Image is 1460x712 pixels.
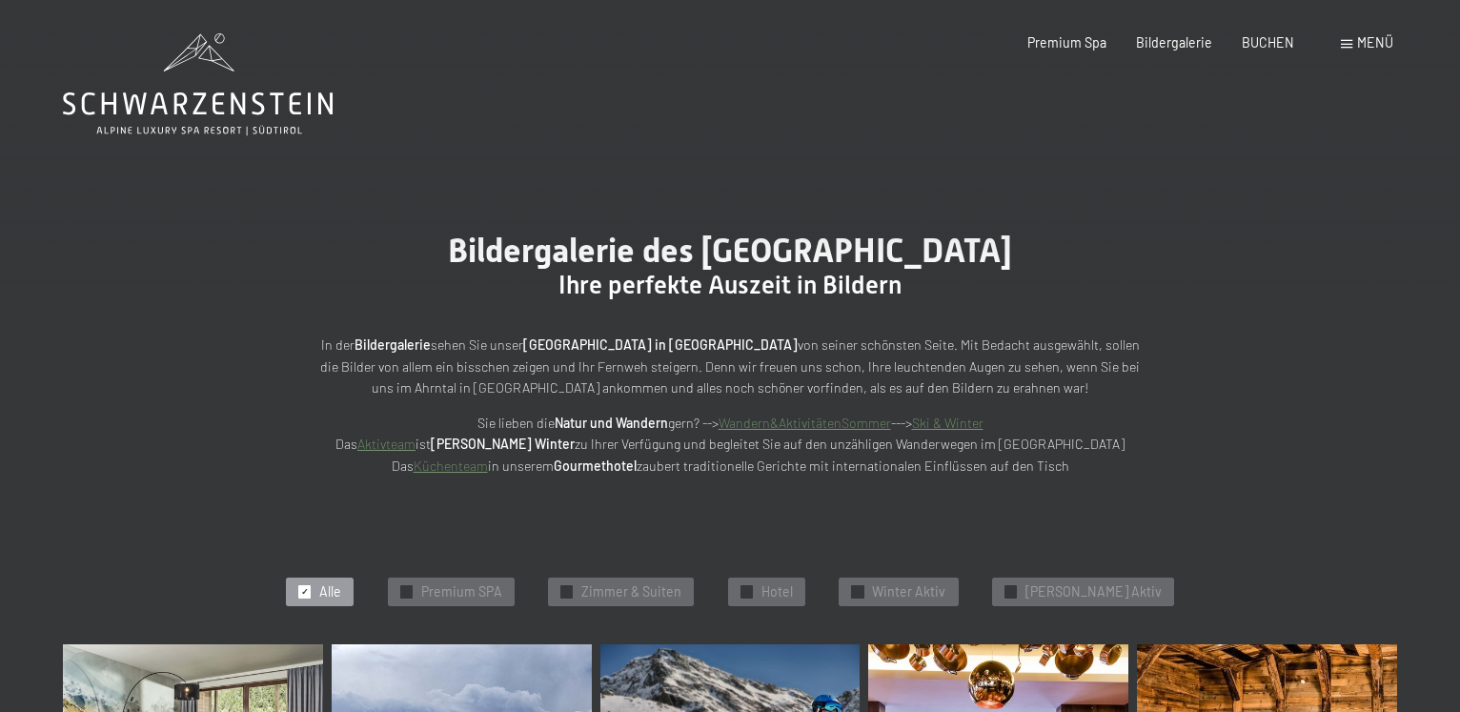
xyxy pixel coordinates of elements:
span: Hotel [761,582,793,601]
a: Küchenteam [414,458,488,474]
strong: Bildergalerie [355,336,431,353]
span: Winter Aktiv [872,582,945,601]
a: Aktivteam [357,436,416,452]
span: Premium SPA [421,582,502,601]
strong: [GEOGRAPHIC_DATA] in [GEOGRAPHIC_DATA] [523,336,798,353]
p: In der sehen Sie unser von seiner schönsten Seite. Mit Bedacht ausgewählt, sollen die Bilder von ... [311,335,1149,399]
span: Menü [1357,34,1393,51]
a: Wandern&AktivitätenSommer [719,415,891,431]
a: Ski & Winter [912,415,983,431]
span: ✓ [1006,586,1014,598]
span: Alle [319,582,341,601]
p: Sie lieben die gern? --> ---> Das ist zu Ihrer Verfügung und begleitet Sie auf den unzähligen Wan... [311,413,1149,478]
a: BUCHEN [1242,34,1294,51]
span: ✓ [301,586,309,598]
strong: [PERSON_NAME] Winter [431,436,575,452]
span: Bildergalerie des [GEOGRAPHIC_DATA] [448,231,1012,270]
strong: Gourmethotel [554,458,637,474]
span: ✓ [402,586,410,598]
span: Ihre perfekte Auszeit in Bildern [558,271,902,299]
span: Zimmer & Suiten [581,582,681,601]
strong: Natur und Wandern [555,415,668,431]
span: ✓ [563,586,571,598]
a: Premium Spa [1027,34,1106,51]
span: [PERSON_NAME] Aktiv [1025,582,1162,601]
span: ✓ [742,586,750,598]
a: Bildergalerie [1136,34,1212,51]
span: ✓ [854,586,862,598]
